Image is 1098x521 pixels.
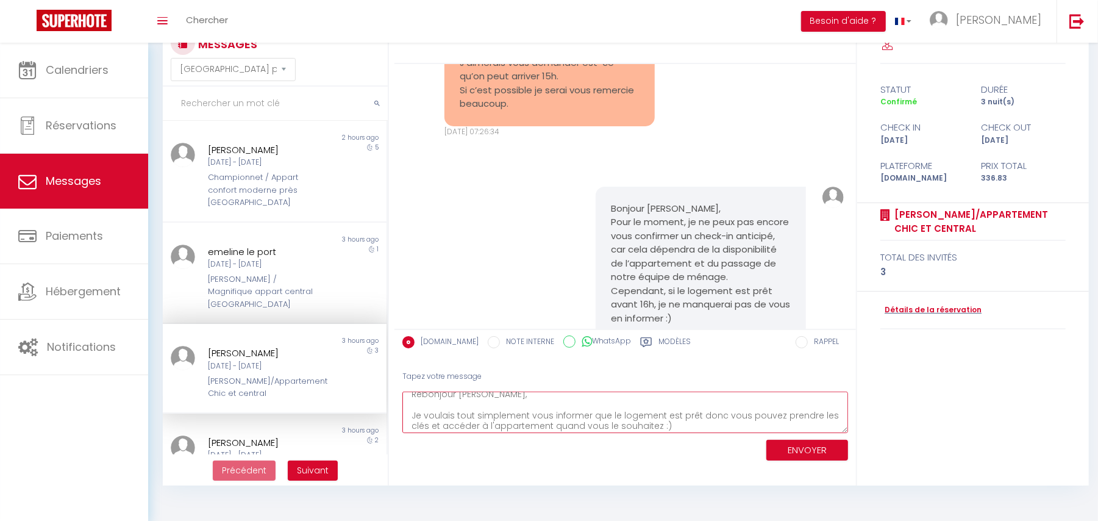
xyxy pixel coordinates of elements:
input: Rechercher un mot clé [163,87,388,121]
div: [PERSON_NAME] [208,436,323,450]
div: [PERSON_NAME]/Appartement Chic et central [208,375,323,400]
div: [DATE] [973,135,1074,146]
pre: Bonjour, J’aimerais vous demander est-ce qu’on peut arriver 15h. Si c’est possible je serai vous ... [460,42,640,111]
div: statut [872,82,973,97]
img: ... [171,245,195,269]
div: [DATE] [872,135,973,146]
div: [DOMAIN_NAME] [872,173,973,184]
div: [DATE] - [DATE] [208,157,323,168]
button: ENVOYER [766,440,848,461]
span: [PERSON_NAME] [956,12,1041,27]
div: total des invités [880,250,1066,265]
label: [DOMAIN_NAME] [415,336,479,350]
span: 5 [375,143,379,152]
span: Chercher [186,13,228,26]
div: [DATE] 07:26:34 [444,126,655,138]
img: ... [822,187,844,209]
h3: MESSAGES [195,31,257,58]
span: Notifications [47,339,116,354]
span: Précédent [222,464,266,476]
div: [PERSON_NAME] [208,346,323,361]
label: Modèles [658,336,691,351]
div: emeline le port [208,245,323,259]
span: 1 [377,245,379,254]
img: ... [930,11,948,29]
div: [PERSON_NAME] [208,143,323,157]
div: [DATE] - [DATE] [208,450,323,461]
div: [PERSON_NAME] / Magnifique appart central [GEOGRAPHIC_DATA] [208,273,323,311]
button: Next [288,461,338,481]
span: Réservations [46,118,116,133]
div: 2 hours ago [274,133,386,143]
div: Tapez votre message [402,362,848,392]
img: ... [171,346,195,370]
img: logout [1069,13,1085,29]
label: WhatsApp [576,336,631,349]
div: 3 nuit(s) [973,96,1074,108]
div: 3 hours ago [274,426,386,436]
div: durée [973,82,1074,97]
a: [PERSON_NAME]/Appartement Chic et central [890,207,1066,236]
div: check in [872,120,973,135]
label: RAPPEL [808,336,839,350]
span: Calendriers [46,62,109,77]
div: [DATE] - [DATE] [208,259,323,270]
img: Super Booking [37,10,112,31]
div: Plateforme [872,159,973,173]
div: 336.83 [973,173,1074,184]
img: ... [171,143,195,167]
pre: Bonjour [PERSON_NAME], Pour le moment, je ne peux pas encore vous confirmer un check-in anticipé,... [611,202,791,367]
span: Suivant [297,464,329,476]
span: Confirmé [880,96,917,107]
div: 3 [880,265,1066,279]
button: Besoin d'aide ? [801,11,886,32]
span: Hébergement [46,284,121,299]
span: Messages [46,173,101,189]
div: Championnet / Appart confort moderne près [GEOGRAPHIC_DATA] [208,171,323,209]
div: Prix total [973,159,1074,173]
div: [DATE] - [DATE] [208,361,323,372]
button: Previous [213,461,276,481]
span: Paiements [46,228,103,243]
div: check out [973,120,1074,135]
span: 3 [375,346,379,355]
a: Détails de la réservation [880,304,982,316]
label: NOTE INTERNE [500,336,554,350]
span: 2 [375,436,379,445]
img: ... [171,436,195,460]
div: 3 hours ago [274,336,386,346]
div: 3 hours ago [274,235,386,245]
